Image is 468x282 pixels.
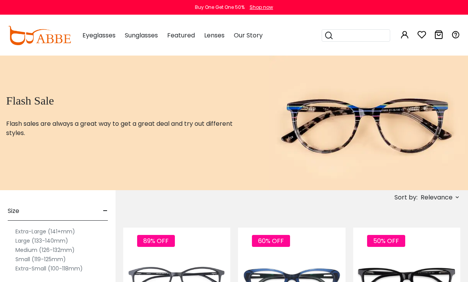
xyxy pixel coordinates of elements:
label: Medium (126-132mm) [15,245,75,255]
img: abbeglasses.com [8,26,71,45]
span: Sunglasses [125,31,158,40]
span: Size [8,202,19,220]
div: Buy One Get One 50% [195,4,245,11]
span: Lenses [204,31,225,40]
h1: Flash Sale [6,94,250,108]
label: Extra-Large (141+mm) [15,227,75,236]
span: 89% OFF [137,235,175,247]
label: Small (119-125mm) [15,255,66,264]
span: Sort by: [394,193,418,202]
a: Shop now [246,4,273,10]
img: flash sale [269,55,465,190]
label: Extra-Small (100-118mm) [15,264,83,273]
span: Our Story [234,31,263,40]
p: Flash sales are always a great way to get a great deal and try out different styles. [6,119,250,138]
span: 60% OFF [252,235,290,247]
span: Relevance [421,191,453,204]
div: Shop now [250,4,273,11]
span: Eyeglasses [82,31,116,40]
span: Featured [167,31,195,40]
span: - [103,202,108,220]
label: Large (133-140mm) [15,236,68,245]
span: 50% OFF [367,235,405,247]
